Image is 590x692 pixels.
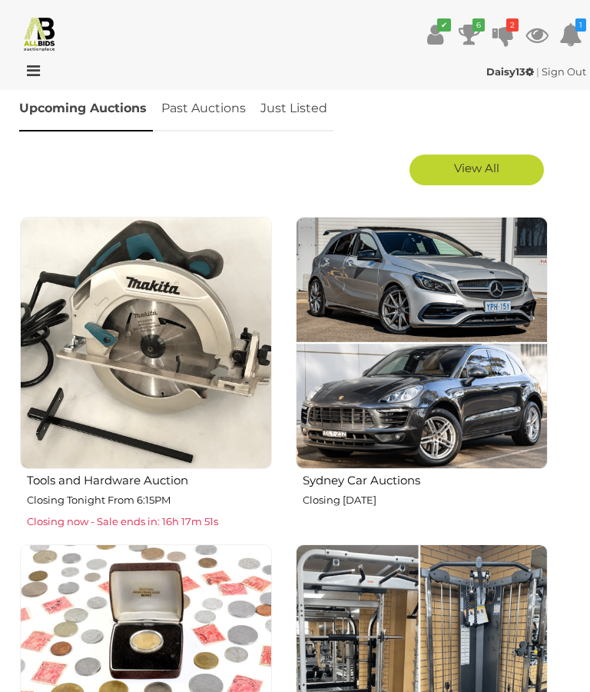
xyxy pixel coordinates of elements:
span: Closing now - Sale ends in: 16h 17m 51s [27,515,218,527]
img: Tools and Hardware Auction [20,217,272,469]
a: View All [409,155,544,185]
h2: Sydney Car Auctions [303,471,548,487]
h2: Tools and Hardware Auction [27,471,272,487]
span: View All [454,161,499,175]
a: Sign Out [542,65,586,78]
p: Closing Tonight From 6:15PM [27,491,272,509]
img: Sydney Car Auctions [296,217,548,469]
i: 2 [506,18,519,32]
p: Closing [DATE] [303,491,548,509]
i: 1 [575,18,586,32]
a: Just Listed [254,86,333,131]
a: Sydney Car Auctions Closing [DATE] [295,216,548,532]
a: Past Auctions [155,86,252,131]
i: 6 [472,18,485,32]
strong: Daisy13 [486,65,534,78]
a: Tools and Hardware Auction Closing Tonight From 6:15PM Closing now - Sale ends in: 16h 17m 51s [19,216,272,532]
a: Upcoming Auctions [19,86,153,131]
a: 6 [458,21,481,48]
span: | [536,65,539,78]
i: ✔ [437,18,451,32]
a: Daisy13 [486,65,536,78]
img: Allbids.com.au [22,15,58,52]
a: 1 [559,21,582,48]
a: 2 [492,21,515,48]
a: ✔ [424,21,447,48]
